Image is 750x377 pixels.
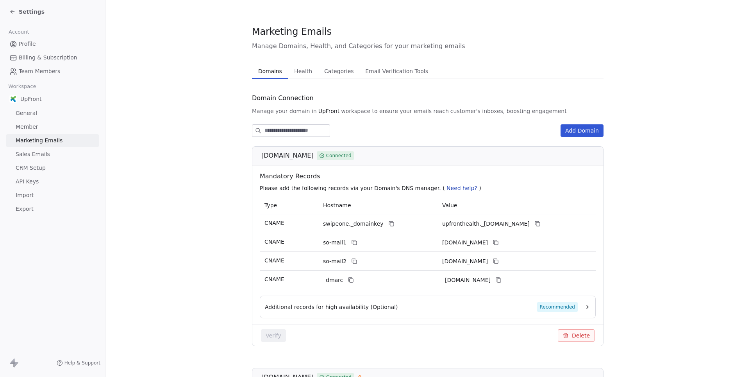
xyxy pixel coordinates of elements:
a: Marketing Emails [6,134,99,147]
span: Need help? [446,185,477,191]
span: CNAME [264,257,284,264]
span: Help & Support [64,360,100,366]
button: Verify [261,329,286,342]
span: swipeone._domainkey [323,220,384,228]
button: Delete [558,329,595,342]
a: Help & Support [57,360,100,366]
span: Connected [326,152,352,159]
span: UpFront [318,107,340,115]
span: CNAME [264,220,284,226]
span: Manage your domain in [252,107,317,115]
a: Export [6,203,99,215]
span: Manage Domains, Health, and Categories for your marketing emails [252,41,604,51]
span: Mandatory Records [260,172,599,181]
span: Account [5,26,32,38]
p: Type [264,201,314,210]
a: Billing & Subscription [6,51,99,64]
span: upfronthealth2.swipeone.email [442,257,488,266]
span: Member [16,123,38,131]
a: Member [6,120,99,133]
span: CNAME [264,276,284,282]
span: Workspace [5,81,39,92]
span: Recommended [537,302,578,312]
a: General [6,107,99,120]
span: Import [16,191,34,199]
span: CRM Setup [16,164,46,172]
span: API Keys [16,178,39,186]
span: so-mail2 [323,257,346,266]
button: Additional records for high availability (Optional)Recommended [265,302,591,312]
a: Team Members [6,65,99,78]
span: Email Verification Tools [362,66,431,77]
span: workspace to ensure your emails reach [341,107,449,115]
p: Please add the following records via your Domain's DNS manager. ( ) [260,184,599,192]
span: Health [291,66,315,77]
span: so-mail1 [323,239,346,247]
span: Domains [255,66,285,77]
a: Settings [9,8,45,16]
a: Import [6,189,99,202]
span: _dmarc [323,276,343,284]
span: Export [16,205,34,213]
span: upfronthealth._domainkey.swipeone.email [442,220,530,228]
a: Profile [6,38,99,50]
span: Billing & Subscription [19,54,77,62]
span: Settings [19,8,45,16]
img: upfront.health-02.jpg [9,95,17,103]
span: Hostname [323,202,351,208]
span: Categories [321,66,357,77]
span: Additional records for high availability (Optional) [265,303,398,311]
span: upfronthealth1.swipeone.email [442,239,488,247]
span: UpFront [20,95,42,103]
span: _dmarc.swipeone.email [442,276,491,284]
span: Team Members [19,67,60,75]
a: API Keys [6,175,99,188]
span: [DOMAIN_NAME] [261,151,314,160]
a: CRM Setup [6,162,99,174]
span: customer's inboxes, boosting engagement [450,107,567,115]
span: Sales Emails [16,150,50,158]
span: General [16,109,37,117]
span: Profile [19,40,36,48]
span: Marketing Emails [16,136,62,145]
span: Value [442,202,457,208]
button: Add Domain [561,124,604,137]
span: CNAME [264,239,284,245]
a: Sales Emails [6,148,99,161]
span: Marketing Emails [252,26,332,38]
span: Domain Connection [252,93,314,103]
